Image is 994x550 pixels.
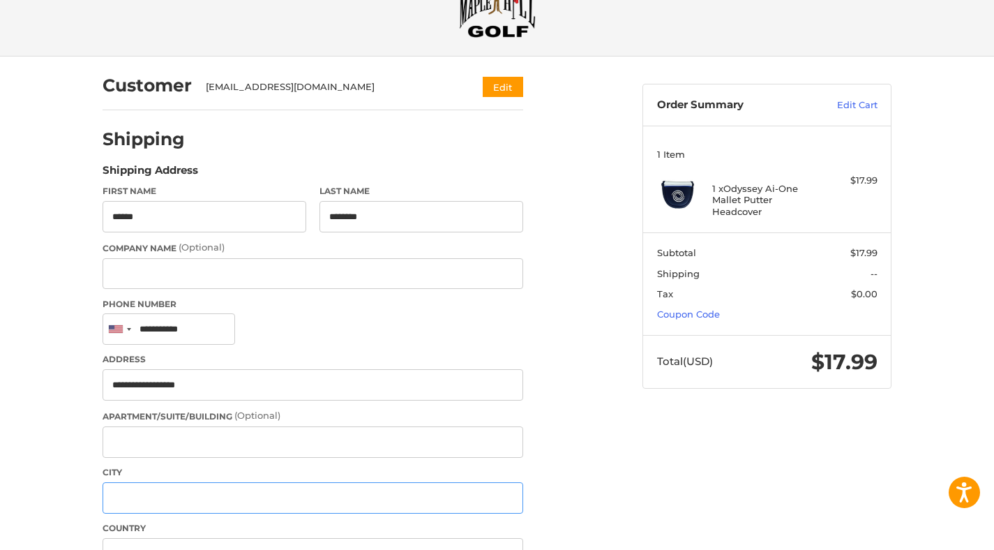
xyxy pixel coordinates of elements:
[851,288,878,299] span: $0.00
[657,355,713,368] span: Total (USD)
[103,353,523,366] label: Address
[822,174,878,188] div: $17.99
[657,149,878,160] h3: 1 Item
[871,268,878,279] span: --
[657,98,807,112] h3: Order Summary
[103,409,523,423] label: Apartment/Suite/Building
[811,349,878,375] span: $17.99
[103,314,135,344] div: United States: +1
[657,309,720,320] a: Coupon Code
[103,466,523,479] label: City
[103,298,523,311] label: Phone Number
[712,183,819,217] h4: 1 x Odyssey Ai-One Mallet Putter Headcover
[103,522,523,535] label: Country
[657,268,700,279] span: Shipping
[879,512,994,550] iframe: Google Customer Reviews
[850,247,878,258] span: $17.99
[103,241,523,255] label: Company Name
[657,288,673,299] span: Tax
[103,75,192,96] h2: Customer
[807,98,878,112] a: Edit Cart
[319,185,523,198] label: Last Name
[103,185,306,198] label: First Name
[103,128,185,150] h2: Shipping
[103,163,198,185] legend: Shipping Address
[206,80,456,94] div: [EMAIL_ADDRESS][DOMAIN_NAME]
[234,410,280,421] small: (Optional)
[483,77,523,97] button: Edit
[657,247,696,258] span: Subtotal
[179,241,225,253] small: (Optional)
